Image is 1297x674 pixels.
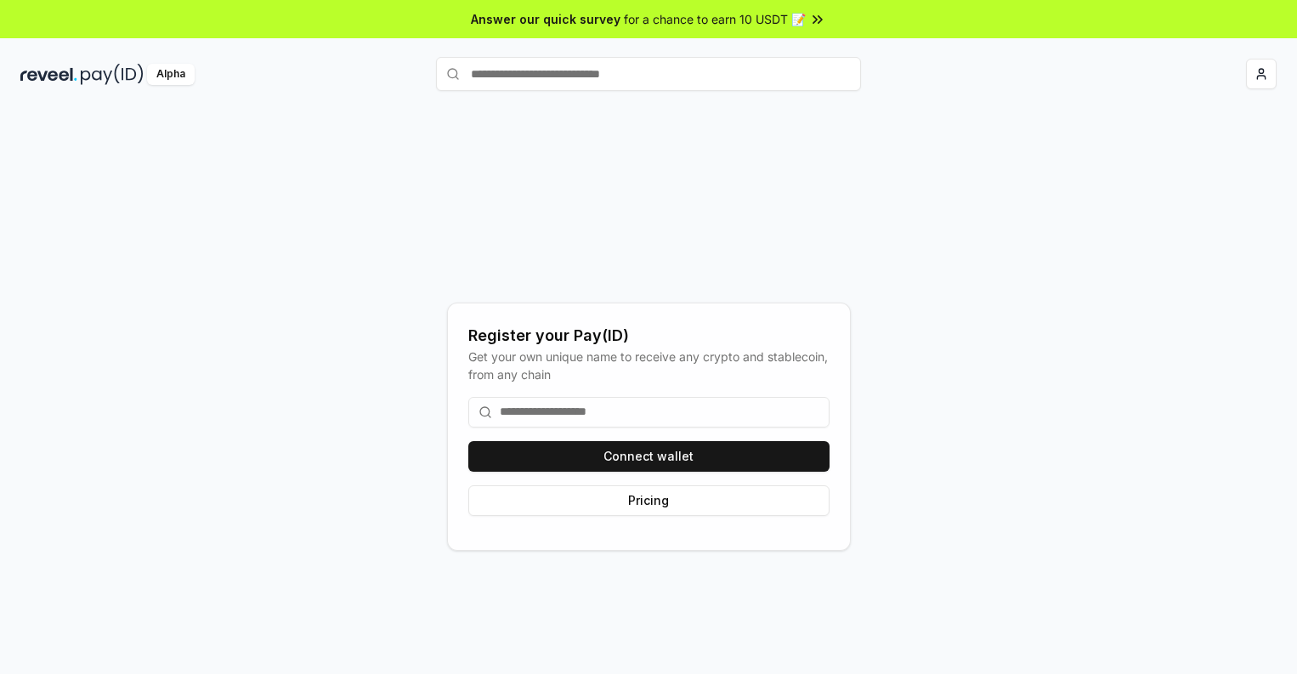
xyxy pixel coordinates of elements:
div: Register your Pay(ID) [468,324,830,348]
span: for a chance to earn 10 USDT 📝 [624,10,806,28]
img: pay_id [81,64,144,85]
div: Alpha [147,64,195,85]
button: Connect wallet [468,441,830,472]
div: Get your own unique name to receive any crypto and stablecoin, from any chain [468,348,830,383]
span: Answer our quick survey [471,10,620,28]
img: reveel_dark [20,64,77,85]
button: Pricing [468,485,830,516]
